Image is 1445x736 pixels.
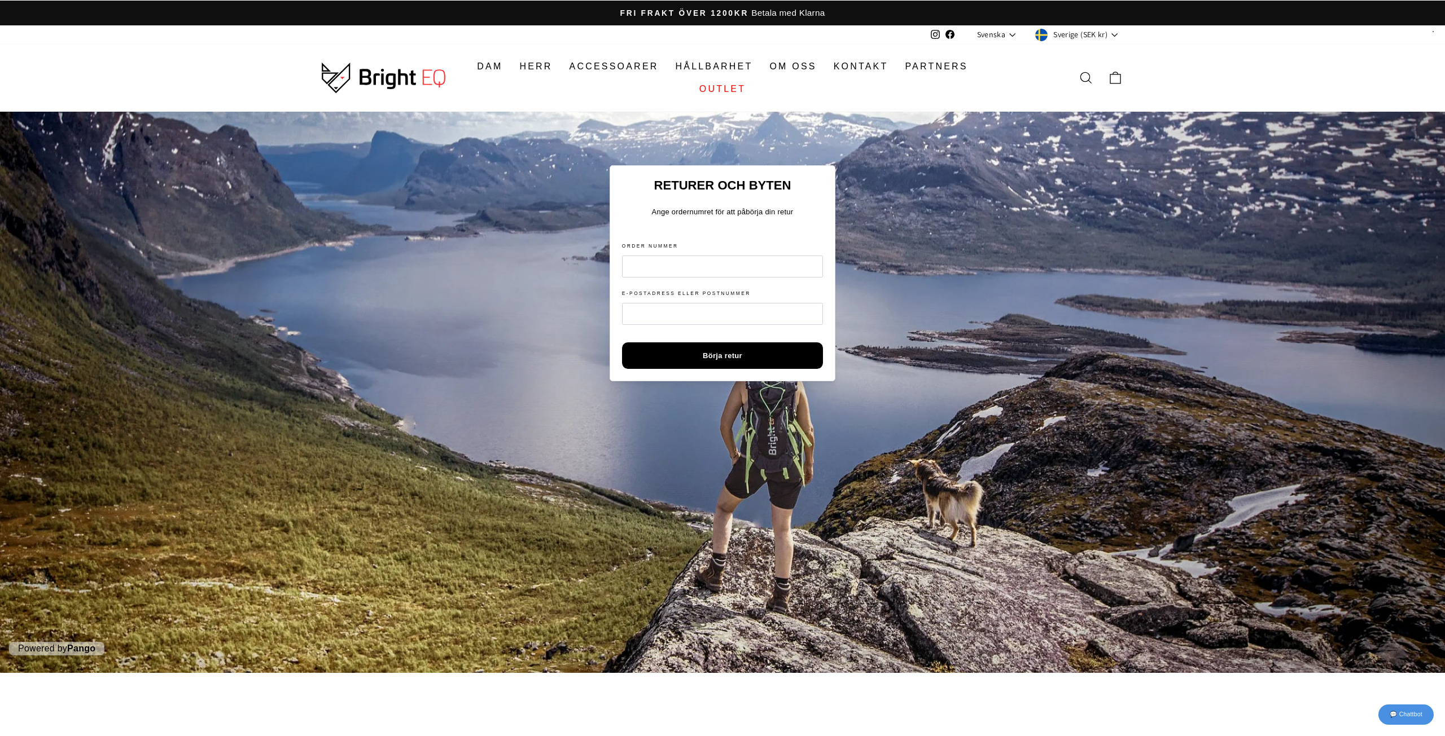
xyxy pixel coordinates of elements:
[620,9,749,17] span: Fri frakt över 1200kr
[1048,29,1107,41] span: Sverige (SEK kr)
[1032,25,1123,43] button: Sverige (SEK kr)
[977,29,1005,41] span: Svenska
[748,8,825,17] span: Betala med Klarna
[703,343,742,368] span: Börja retur
[561,55,667,78] a: Accessoarer
[468,55,511,78] a: Dam
[622,178,823,194] h1: Returer och byten
[622,342,823,369] button: Börja retur
[622,206,823,218] p: Ange ordernumret för att påbörja din retur
[974,26,1021,43] button: Svenska
[622,243,678,250] label: Order nummer
[691,78,754,100] a: Outlet
[761,55,825,78] a: Om oss
[825,55,897,78] a: Kontakt
[622,290,751,297] label: E-postadress eller postnummer
[896,55,976,78] a: Partners
[67,644,95,653] a: Pango
[9,642,104,656] p: Powered by
[446,55,999,100] ul: Primary
[511,55,561,78] a: Herr
[667,55,761,78] a: Hållbarhet
[1378,704,1434,725] div: 💬 Chattbot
